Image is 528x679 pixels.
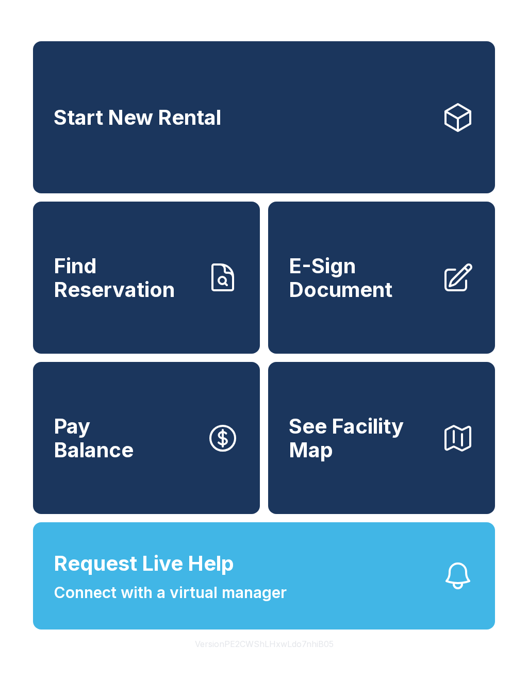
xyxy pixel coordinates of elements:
[187,630,342,658] button: VersionPE2CWShLHxwLdo7nhiB05
[33,41,495,193] a: Start New Rental
[54,106,221,129] span: Start New Rental
[289,415,433,461] span: See Facility Map
[268,202,495,354] a: E-Sign Document
[289,254,433,301] span: E-Sign Document
[54,415,134,461] span: Pay Balance
[54,548,234,579] span: Request Live Help
[268,362,495,514] button: See Facility Map
[33,522,495,630] button: Request Live HelpConnect with a virtual manager
[33,362,260,514] a: PayBalance
[33,202,260,354] a: Find Reservation
[54,581,287,604] span: Connect with a virtual manager
[54,254,198,301] span: Find Reservation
